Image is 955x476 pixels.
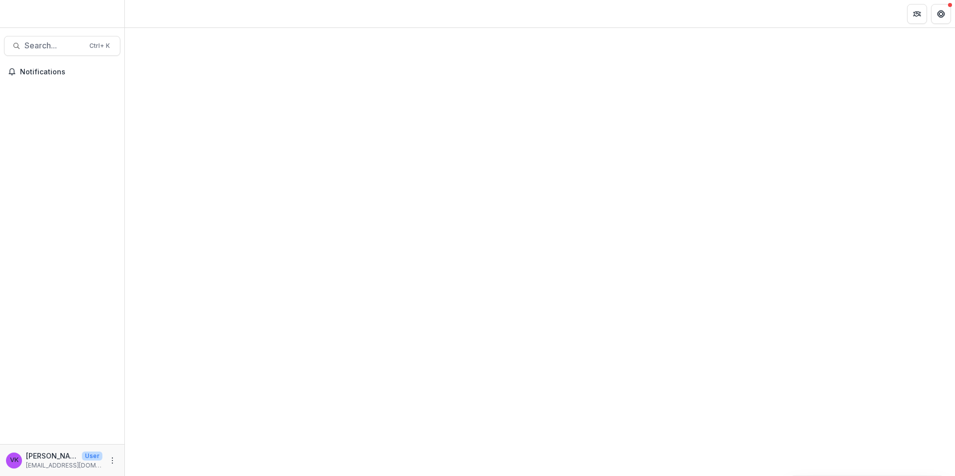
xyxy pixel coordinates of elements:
[26,451,78,461] p: [PERSON_NAME]
[82,452,102,461] p: User
[4,64,120,80] button: Notifications
[20,68,116,76] span: Notifications
[4,36,120,56] button: Search...
[26,461,102,470] p: [EMAIL_ADDRESS][DOMAIN_NAME]
[931,4,951,24] button: Get Help
[24,41,83,50] span: Search...
[87,40,112,51] div: Ctrl + K
[10,457,18,464] div: Victor Keong
[106,455,118,467] button: More
[129,6,171,21] nav: breadcrumb
[907,4,927,24] button: Partners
